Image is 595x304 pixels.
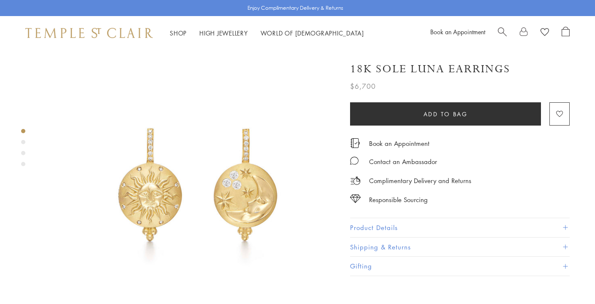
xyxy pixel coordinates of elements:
img: icon_appointment.svg [350,138,360,148]
div: Contact an Ambassador [369,156,437,167]
h1: 18K Sole Luna Earrings [350,62,510,77]
a: Search [498,27,507,39]
button: Shipping & Returns [350,238,570,257]
img: Temple St. Clair [25,28,153,38]
p: Complimentary Delivery and Returns [369,175,471,186]
img: icon_sourcing.svg [350,194,361,203]
img: icon_delivery.svg [350,175,361,186]
div: Responsible Sourcing [369,194,428,205]
button: Product Details [350,218,570,237]
img: MessageIcon-01_2.svg [350,156,359,165]
nav: Main navigation [170,28,364,38]
a: High JewelleryHigh Jewellery [199,29,248,37]
a: Book an Appointment [430,27,485,36]
iframe: Gorgias live chat messenger [553,264,587,296]
p: Enjoy Complimentary Delivery & Returns [247,4,343,12]
a: Book an Appointment [369,139,429,148]
div: Product gallery navigation [21,127,25,173]
a: ShopShop [170,29,187,37]
button: Gifting [350,257,570,276]
a: Open Shopping Bag [562,27,570,39]
button: Add to bag [350,102,541,126]
a: World of [DEMOGRAPHIC_DATA]World of [DEMOGRAPHIC_DATA] [261,29,364,37]
span: $6,700 [350,81,376,92]
a: View Wishlist [541,27,549,39]
span: Add to bag [424,110,468,119]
